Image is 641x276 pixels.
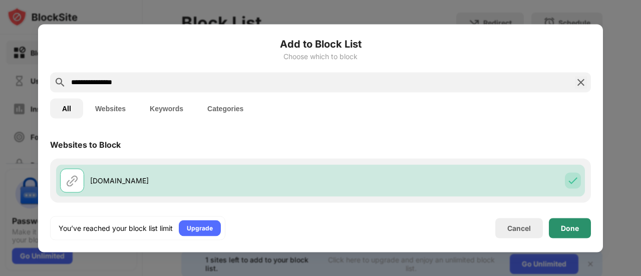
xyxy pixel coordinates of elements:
div: [DOMAIN_NAME] [90,175,320,186]
div: Websites to Block [50,139,121,149]
div: Upgrade [187,223,213,233]
img: search-close [575,76,587,88]
button: Websites [83,98,138,118]
img: url.svg [66,174,78,186]
div: Cancel [507,224,531,232]
div: You’ve reached your block list limit [59,223,173,233]
h6: Add to Block List [50,36,591,51]
div: Done [561,224,579,232]
button: Keywords [138,98,195,118]
button: Categories [195,98,255,118]
button: All [50,98,83,118]
div: Choose which to block [50,52,591,60]
img: search.svg [54,76,66,88]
